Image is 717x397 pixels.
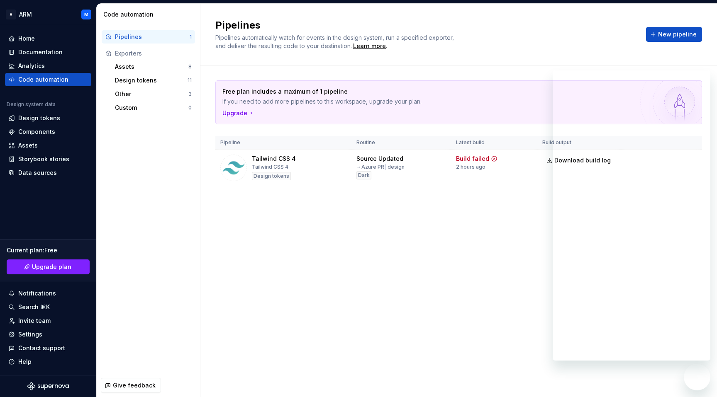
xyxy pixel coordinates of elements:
[18,317,51,325] div: Invite team
[18,169,57,177] div: Data sources
[5,166,91,179] a: Data sources
[222,97,637,106] p: If you need to add more pipelines to this workspace, upgrade your plan.
[18,34,35,43] div: Home
[115,90,188,98] div: Other
[5,314,91,327] a: Invite team
[5,59,91,73] a: Analytics
[537,136,621,150] th: Build output
[115,49,192,58] div: Exporters
[18,114,60,122] div: Design tokens
[356,164,405,170] div: → Azure PR design
[18,155,69,163] div: Storybook stories
[451,136,537,150] th: Latest build
[215,136,351,150] th: Pipeline
[5,287,91,300] button: Notifications
[112,60,195,73] button: Assets8
[103,10,197,19] div: Code automation
[356,171,371,179] div: Dark
[18,75,68,84] div: Code automation
[5,73,91,86] a: Code automation
[5,139,91,152] a: Assets
[112,74,195,87] button: Design tokens11
[115,104,188,112] div: Custom
[18,48,63,56] div: Documentation
[188,104,192,111] div: 0
[5,341,91,355] button: Contact support
[351,136,451,150] th: Routine
[5,153,91,166] a: Storybook stories
[188,77,192,84] div: 11
[102,30,195,44] button: Pipelines1
[27,382,69,390] svg: Supernova Logo
[352,43,387,49] span: .
[542,153,616,168] button: Download build log
[384,164,386,170] span: |
[101,378,161,393] button: Give feedback
[456,155,489,163] div: Build failed
[5,355,91,368] button: Help
[215,19,636,32] h2: Pipelines
[18,128,55,136] div: Components
[222,109,255,117] button: Upgrade
[18,358,32,366] div: Help
[2,5,95,23] button: AARMM
[188,63,192,70] div: 8
[7,101,56,108] div: Design system data
[18,289,56,298] div: Notifications
[5,46,91,59] a: Documentation
[6,10,16,19] div: A
[18,330,42,339] div: Settings
[18,141,38,150] div: Assets
[5,125,91,138] a: Components
[252,164,288,170] div: Tailwind CSS 4
[112,87,195,101] button: Other3
[18,303,50,311] div: Search ⌘K
[115,63,188,71] div: Assets
[115,76,188,85] div: Design tokens
[7,246,90,254] div: Current plan : Free
[553,70,710,361] iframe: Messaging window
[222,87,637,96] p: Free plan includes a maximum of 1 pipeline
[5,32,91,45] a: Home
[190,34,192,40] div: 1
[18,62,45,70] div: Analytics
[646,27,702,42] button: New pipeline
[684,364,710,390] iframe: Button to launch messaging window, conversation in progress
[18,344,65,352] div: Contact support
[5,111,91,125] a: Design tokens
[7,259,90,274] button: Upgrade plan
[19,10,32,19] div: ARM
[113,381,156,390] span: Give feedback
[252,172,291,180] div: Design tokens
[84,11,88,18] div: M
[188,91,192,97] div: 3
[5,300,91,314] button: Search ⌘K
[252,155,296,163] div: Tailwind CSS 4
[353,42,386,50] a: Learn more
[32,263,71,271] span: Upgrade plan
[658,30,697,39] span: New pipeline
[5,328,91,341] a: Settings
[356,155,403,163] div: Source Updated
[456,164,485,170] div: 2 hours ago
[115,33,190,41] div: Pipelines
[215,34,456,49] span: Pipelines automatically watch for events in the design system, run a specified exporter, and deli...
[112,101,195,114] button: Custom0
